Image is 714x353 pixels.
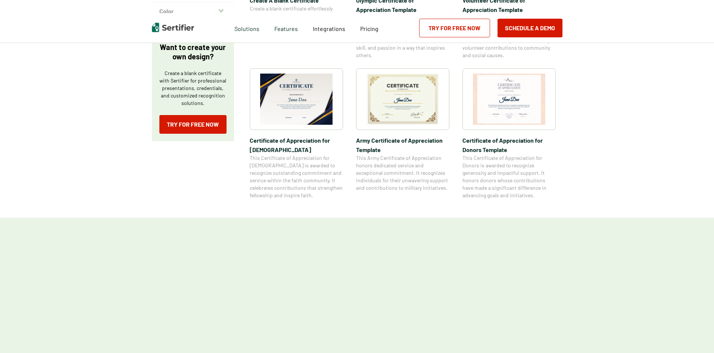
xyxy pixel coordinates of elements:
iframe: Chat Widget [677,317,714,353]
a: Try for Free Now [419,19,490,37]
span: Create a blank certificate effortlessly using Sertifier’s professional tools. [250,5,343,20]
span: This Certificate of Appreciation for Donors is awarded to recognize generosity and impactful supp... [462,154,556,199]
span: This Certificate of Appreciation for [DEMOGRAPHIC_DATA] is awarded to recognize outstanding commi... [250,154,343,199]
span: Certificate of Appreciation for [DEMOGRAPHIC_DATA]​ [250,136,343,154]
button: Color [152,2,234,20]
a: Integrations [313,23,345,32]
a: Army Certificate of Appreciation​ TemplateArmy Certificate of Appreciation​ TemplateThis Army Cer... [356,68,449,199]
span: This Army Certificate of Appreciation honors dedicated service and exceptional commitment. It rec... [356,154,449,192]
img: Sertifier | Digital Credentialing Platform [152,23,194,32]
p: Create a blank certificate with Sertifier for professional presentations, credentials, and custom... [159,69,227,107]
img: Certificate of Appreciation for Donors​ Template [473,74,545,125]
a: Certificate of Appreciation for Donors​ TemplateCertificate of Appreciation for Donors​ TemplateT... [462,68,556,199]
a: Try for Free Now [159,115,227,134]
span: Features [274,23,298,32]
span: Solutions [234,23,259,32]
p: Want to create your own design? [159,43,227,61]
span: Certificate of Appreciation for Donors​ Template [462,136,556,154]
a: Pricing [360,23,378,32]
a: Certificate of Appreciation for Church​Certificate of Appreciation for [DEMOGRAPHIC_DATA]​This Ce... [250,68,343,199]
span: Army Certificate of Appreciation​ Template [356,136,449,154]
span: Integrations [313,25,345,32]
img: Army Certificate of Appreciation​ Template [367,74,439,125]
img: Certificate of Appreciation for Church​ [260,74,333,125]
span: Pricing [360,25,378,32]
